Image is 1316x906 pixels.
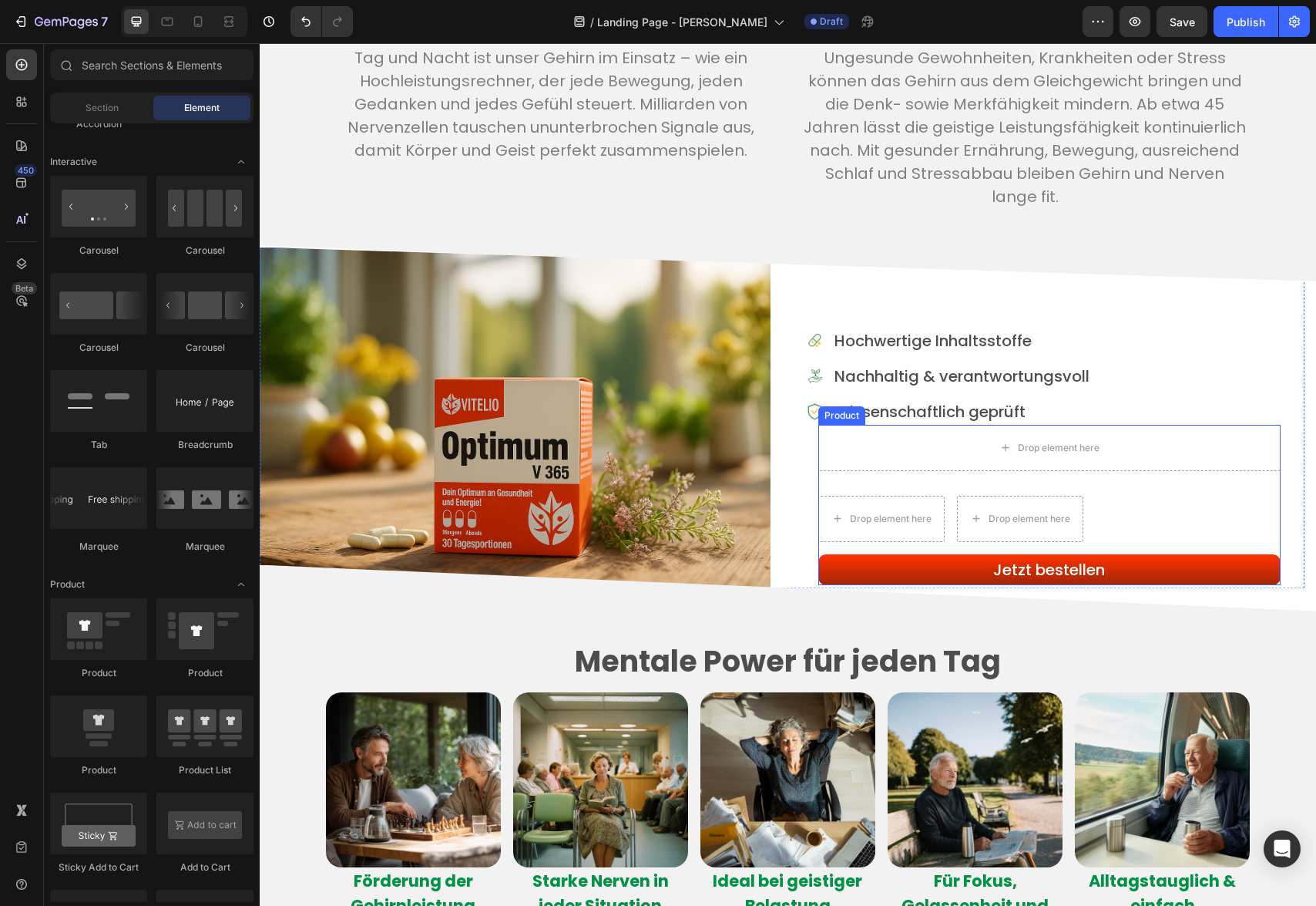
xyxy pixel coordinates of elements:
[1157,6,1207,37] button: Save
[260,43,1316,906] iframe: Design area
[184,101,220,115] span: Element
[758,399,840,411] div: Drop element here
[1214,6,1278,37] button: Publish
[559,511,1021,542] button: Jetzt bestellen
[50,244,147,258] div: Carousel
[1170,15,1195,29] span: Save
[628,649,803,824] img: gempages_572743923072500960-e6dd9c1e-4157-4b59-b528-aa9f6e40fd11.png
[562,365,603,379] div: Product
[815,824,990,876] h3: Alltagstauglich & einfach
[66,824,241,876] h3: Förderung der Gehirnleistung
[50,540,147,554] div: Marquee
[50,49,253,80] input: Search Sections & Elements
[575,357,831,380] p: Wissenschaftlich geprüft
[156,540,253,554] div: Marquee
[6,6,115,37] button: 7
[441,649,616,824] img: gempages_572743923072500960-450be084-55ea-46ee-b5f1-1af0d806dabc.png
[50,578,85,591] span: Product
[156,341,253,355] div: Carousel
[15,164,37,177] div: 450
[1227,14,1265,30] div: Publish
[156,763,253,777] div: Product List
[575,286,831,309] p: Hochwertige Inhaltsstoffe
[820,15,843,29] span: Draft
[156,861,253,874] div: Add to Cart
[229,572,253,597] span: Toggle open
[815,649,990,824] img: gempages_572743923072500960-f4b81467-64ce-4e8e-9778-3875730bc8c1.png
[50,155,97,169] span: Interactive
[50,763,147,777] div: Product
[441,824,616,876] h3: Ideal bei geistiger Belastung
[50,861,147,874] div: Sticky Add to Cart
[729,470,811,482] div: Drop element here
[290,6,353,37] div: Undo/Redo
[590,14,594,30] span: /
[101,12,108,31] p: 7
[50,341,147,355] div: Carousel
[590,470,672,482] div: Drop element here
[86,101,119,115] span: Section
[546,288,564,306] img: gempages_572743923072500960-d5677b24-1fe4-4ca1-b553-e903270fe389.png
[734,515,845,538] div: Jetzt bestellen
[12,282,37,295] div: Beta
[156,244,253,258] div: Carousel
[156,666,253,680] div: Product
[575,322,831,345] p: Nachhaltig & verantwortungsvoll
[253,649,428,824] img: gempages_572743923072500960-77af67bd-b1c6-4cc7-97a5-91a7976842f4.png
[156,438,253,452] div: Breadcrumb
[253,824,428,876] h3: Starke Nerven in jeder Situation
[628,824,803,901] h3: Für Fokus, Gelassenheit und Energie
[597,14,767,30] span: Landing Page - [PERSON_NAME]
[1264,830,1301,867] div: Open Intercom Messenger
[50,438,147,452] div: Tab
[546,324,564,342] img: gempages_572743923072500960-6dd8af69-f6a9-41fb-a772-08b1c0eebb31.png
[229,150,253,174] span: Toggle open
[66,649,241,824] img: gempages_572743923072500960-8d09a135-1608-455e-882c-758c0dcabb42.png
[546,359,564,377] img: gempages_572743923072500960-97f63732-3e50-440b-b597-0191f2e2e1ff.png
[50,666,147,680] div: Product
[50,117,147,131] div: Accordion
